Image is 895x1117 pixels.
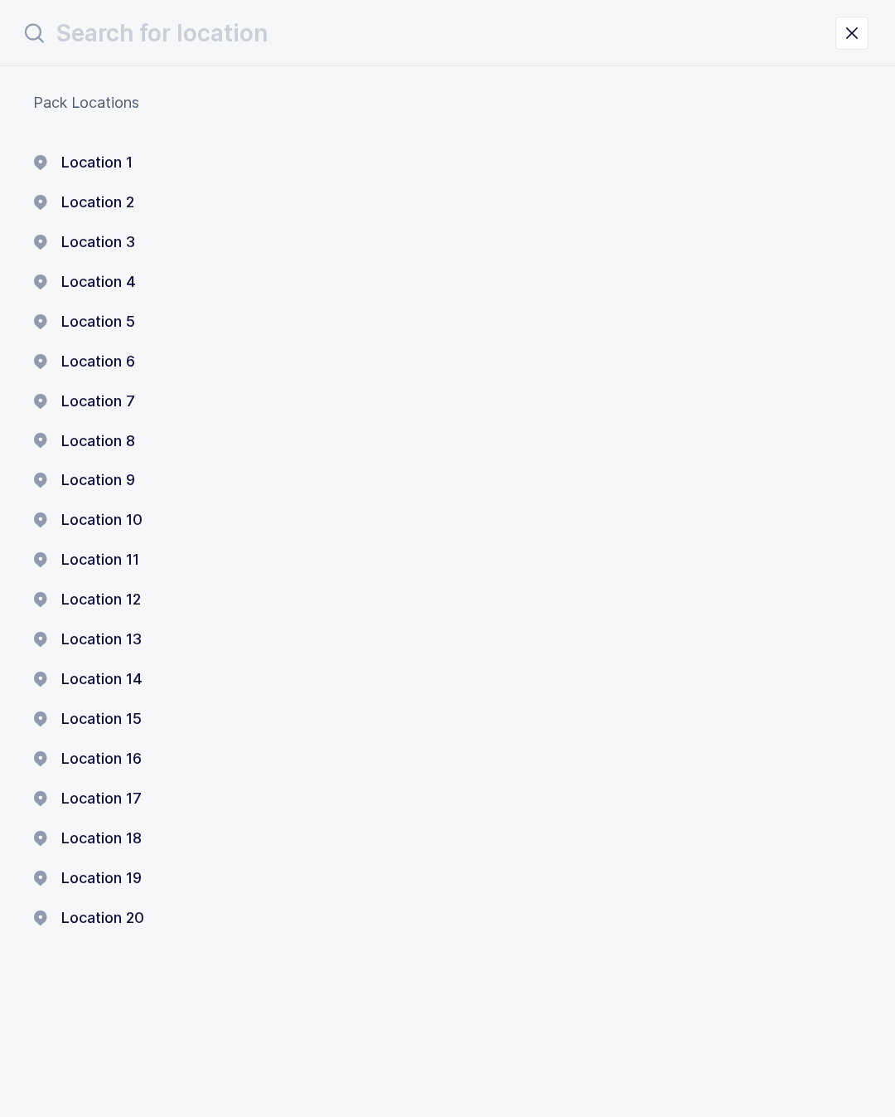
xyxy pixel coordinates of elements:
[33,749,142,769] button: Location 16
[33,470,135,490] button: Location 9
[33,590,141,609] button: Location 12
[33,232,135,252] button: Location 3
[33,510,143,530] button: Location 10
[33,352,135,372] button: Location 6
[835,17,868,50] button: close drawer
[33,828,142,848] button: Location 18
[33,391,135,411] button: Location 7
[33,93,862,113] div: Pack Locations
[33,192,134,212] button: Location 2
[33,431,135,451] button: Location 8
[33,312,135,332] button: Location 5
[33,669,143,689] button: Location 14
[33,908,144,928] button: Location 20
[33,153,133,172] button: Location 1
[33,272,136,292] button: Location 4
[33,550,139,570] button: Location 11
[33,868,142,888] button: Location 19
[33,709,142,729] button: Location 15
[20,13,835,53] input: Search for location
[33,789,142,809] button: Location 17
[33,629,142,649] button: Location 13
